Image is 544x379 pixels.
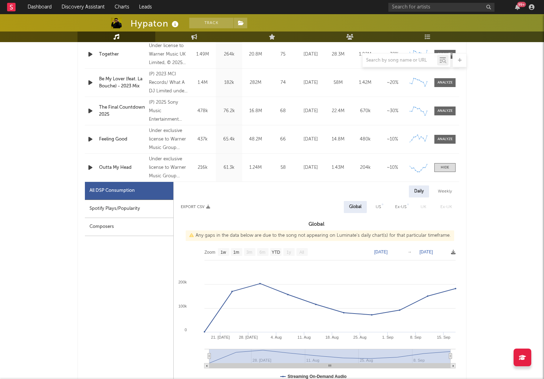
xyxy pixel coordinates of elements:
div: Under exclusive license to Warner Music Group Germany Holding GmbH, © 2024 What A DJ Ltd. [149,127,187,152]
text: 3m [247,250,253,255]
a: Outta My Head [99,164,145,171]
div: ~ 10 % [381,164,404,171]
text: 25. Aug [353,335,366,339]
div: Under exclusive license to Warner Music Group Germany Holding GmbH, © 2025 What A DJ Ltd. [149,155,187,180]
div: 58 [271,164,295,171]
div: Ex-US [395,203,406,211]
text: 11. Aug [297,335,311,339]
div: 1.24M [244,164,267,171]
text: 1y [287,250,291,255]
div: 1.43M [326,164,350,171]
div: 670k [353,108,377,115]
div: 48.2M [244,136,267,143]
text: 21. [DATE] [211,335,230,339]
div: US [376,203,381,211]
text: 1w [221,250,226,255]
div: Any gaps in the data below are due to the song not appearing on Luminate's daily chart(s) for tha... [186,230,454,241]
div: ~ 30 % [381,108,404,115]
text: 1m [233,250,239,255]
a: Feeling Good [99,136,145,143]
div: 1.4M [191,79,214,86]
div: [DATE] [299,51,323,58]
div: All DSP Consumption [85,182,173,200]
text: 28. [DATE] [239,335,257,339]
div: 204k [353,164,377,171]
div: 58M [326,79,350,86]
div: 16.8M [244,108,267,115]
div: 1.92M [353,51,377,58]
div: ~ 30 % [381,51,404,58]
div: 182k [218,79,241,86]
div: ~ 10 % [381,136,404,143]
text: 200k [178,280,187,284]
div: Daily [409,185,429,197]
div: [DATE] [299,108,323,115]
text: YTD [272,250,280,255]
text: Streaming On-Demand Audio [288,374,347,379]
div: 282M [244,79,267,86]
text: → [407,249,412,254]
div: Spotify Plays/Popularity [85,200,173,218]
div: 1.42M [353,79,377,86]
div: 61.3k [218,164,241,171]
text: 8. Sep [410,335,421,339]
div: [DATE] [299,136,323,143]
div: 75 [271,51,295,58]
div: (P) 2025 Sony Music Entertainment Inc. [149,98,187,124]
a: The Final Countdown 2025 [99,104,145,118]
div: 99 + [517,2,526,7]
input: Search for artists [388,3,494,12]
div: [DATE] [299,79,323,86]
div: Weekly [433,185,457,197]
div: 480k [353,136,377,143]
div: 20.8M [244,51,267,58]
h3: Global [174,220,459,229]
div: 68 [271,108,295,115]
div: 65.4k [218,136,241,143]
button: Track [189,18,233,28]
text: 15. Sep [437,335,450,339]
text: 6m [260,250,266,255]
div: [DATE] [299,164,323,171]
div: (P) 2023 MCI Records/ What A DJ Limited under exclusive license to Nitron a unit of Sony Music En... [149,70,187,96]
input: Search by song name or URL [363,58,437,63]
text: 100k [178,304,187,308]
div: 264k [218,51,241,58]
a: Together [99,51,145,58]
div: 437k [191,136,214,143]
text: [DATE] [419,249,433,254]
div: 216k [191,164,214,171]
text: Zoom [204,250,215,255]
div: Hypaton [131,18,180,29]
text: All [299,250,304,255]
div: 28.3M [326,51,350,58]
div: All DSP Consumption [89,186,135,195]
div: 74 [271,79,295,86]
div: 22.4M [326,108,350,115]
button: Export CSV [181,205,210,209]
button: 99+ [515,4,520,10]
div: 76.2k [218,108,241,115]
div: 478k [191,108,214,115]
text: 0 [185,328,187,332]
div: ~ 20 % [381,79,404,86]
div: Global [349,203,361,211]
div: Composers [85,218,173,236]
text: 1. Sep [382,335,394,339]
div: 14.8M [326,136,350,143]
text: 4. Aug [271,335,282,339]
div: 66 [271,136,295,143]
a: Be My Lover (feat. La Bouche) - 2023 Mix [99,76,145,90]
text: 18. Aug [325,335,338,339]
div: 1.49M [191,51,214,58]
text: [DATE] [374,249,388,254]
